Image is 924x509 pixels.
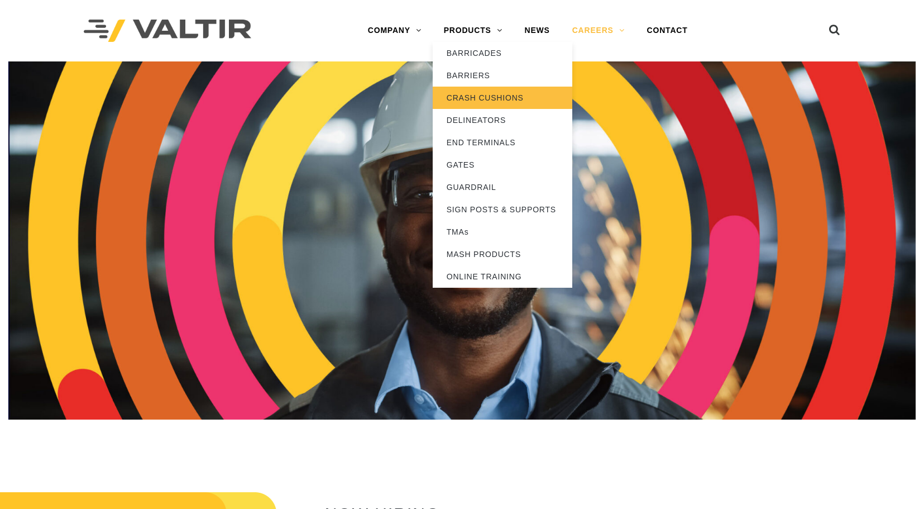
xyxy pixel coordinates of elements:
[8,61,916,420] img: Careers_Header
[433,20,514,42] a: PRODUCTS
[636,20,699,42] a: CONTACT
[433,265,572,288] a: ONLINE TRAINING
[433,64,572,87] a: BARRIERS
[433,243,572,265] a: MASH PRODUCTS
[514,20,561,42] a: NEWS
[433,131,572,154] a: END TERMINALS
[433,87,572,109] a: CRASH CUSHIONS
[433,109,572,131] a: DELINEATORS
[433,42,572,64] a: BARRICADES
[433,154,572,176] a: GATES
[433,221,572,243] a: TMAs
[433,176,572,198] a: GUARDRAIL
[433,198,572,221] a: SIGN POSTS & SUPPORTS
[357,20,433,42] a: COMPANY
[561,20,636,42] a: CAREERS
[84,20,251,42] img: Valtir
